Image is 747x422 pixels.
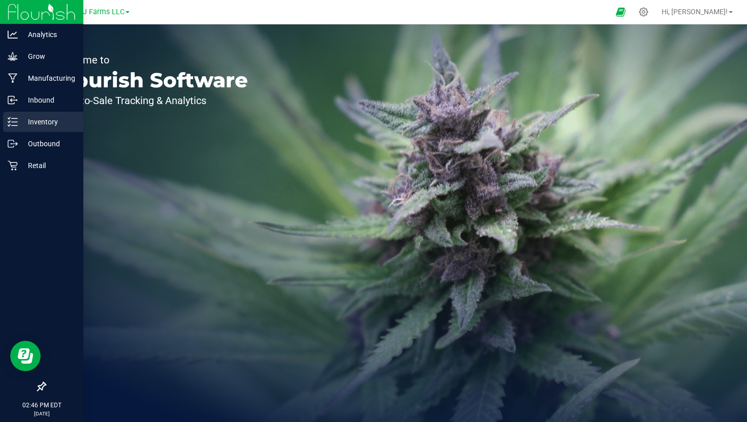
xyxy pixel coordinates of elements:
p: Grow [18,50,79,62]
inline-svg: Grow [8,51,18,61]
p: Outbound [18,138,79,150]
span: VJ Farms LLC [78,8,124,16]
p: Manufacturing [18,72,79,84]
inline-svg: Outbound [8,139,18,149]
p: Inbound [18,94,79,106]
span: Hi, [PERSON_NAME]! [662,8,728,16]
p: Inventory [18,116,79,128]
p: Seed-to-Sale Tracking & Analytics [55,95,248,106]
p: 02:46 PM EDT [5,401,79,410]
inline-svg: Analytics [8,29,18,40]
inline-svg: Inbound [8,95,18,105]
p: [DATE] [5,410,79,417]
div: Manage settings [637,7,650,17]
p: Flourish Software [55,70,248,90]
inline-svg: Inventory [8,117,18,127]
inline-svg: Manufacturing [8,73,18,83]
p: Welcome to [55,55,248,65]
span: Open Ecommerce Menu [609,2,632,22]
iframe: Resource center [10,341,41,371]
p: Retail [18,159,79,172]
inline-svg: Retail [8,160,18,171]
p: Analytics [18,28,79,41]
